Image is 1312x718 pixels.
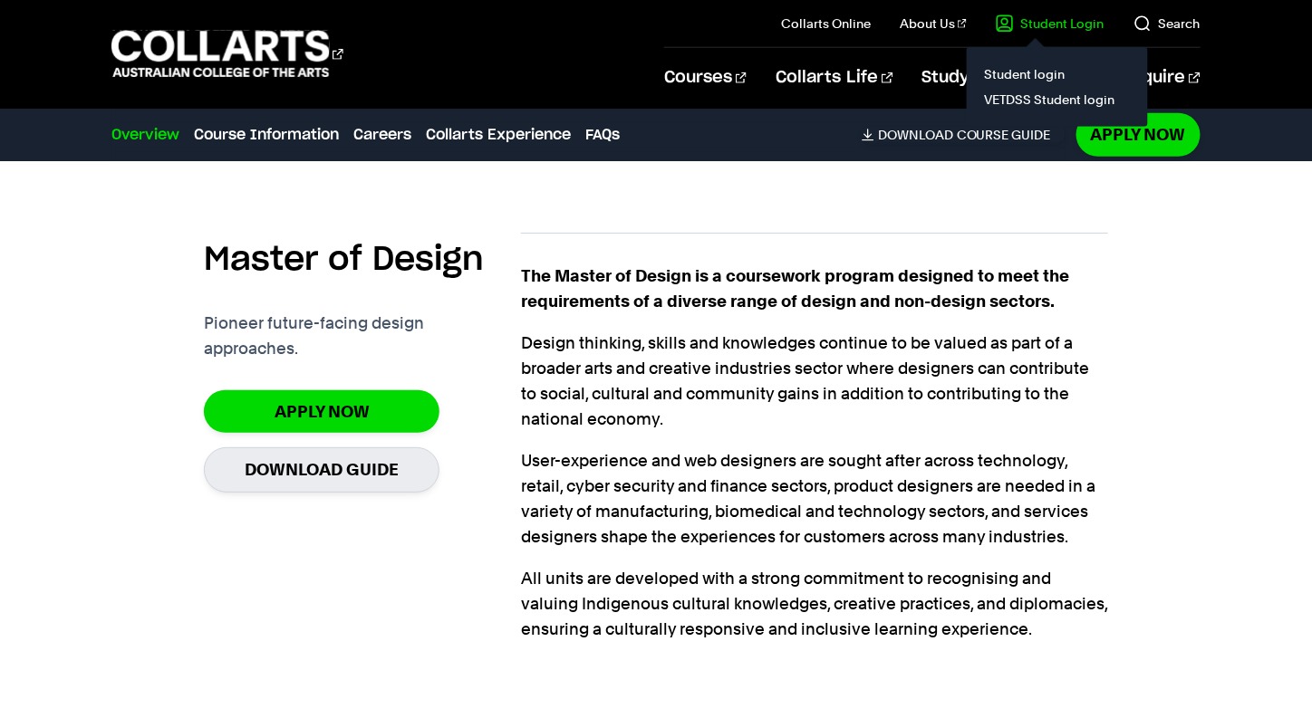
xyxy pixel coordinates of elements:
[1134,14,1201,33] a: Search
[194,124,339,146] a: Course Information
[521,566,1108,642] p: All units are developed with a strong commitment to recognising and valuing Indigenous cultural k...
[981,62,1134,87] a: Student login
[204,240,484,280] h2: Master of Design
[996,14,1105,33] a: Student Login
[521,266,1069,311] strong: The Master of Design is a coursework program designed to meet the requirements of a diverse range...
[878,127,953,143] span: Download
[521,448,1108,550] p: User-experience and web designers are sought after across technology, retail, cyber security and ...
[111,28,343,80] div: Go to homepage
[353,124,411,146] a: Careers
[111,124,179,146] a: Overview
[1076,113,1201,156] a: Apply Now
[204,447,439,492] a: Download Guide
[204,390,439,433] a: Apply now
[664,48,747,108] a: Courses
[204,311,521,361] p: Pioneer future-facing design approaches.
[900,14,967,33] a: About Us
[585,124,620,146] a: FAQs
[981,87,1134,112] a: VETDSS Student login
[781,14,871,33] a: Collarts Online
[776,48,892,108] a: Collarts Life
[1122,48,1201,108] a: Enquire
[426,124,571,146] a: Collarts Experience
[521,330,1108,432] p: Design thinking, skills and knowledges continue to be valued as part of a broader arts and creati...
[862,127,1066,143] a: DownloadCourse Guide
[922,48,1093,108] a: Study Information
